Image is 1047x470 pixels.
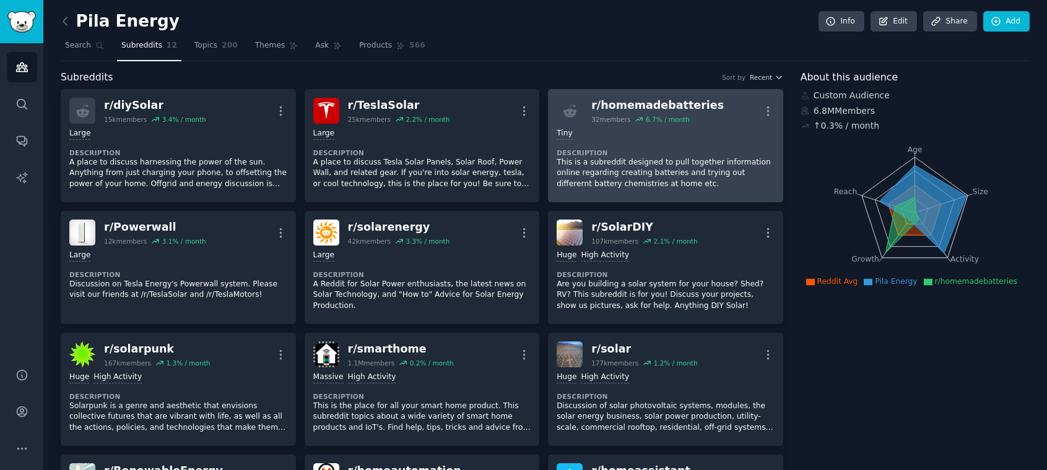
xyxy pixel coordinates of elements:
[69,128,90,140] div: Large
[557,279,775,312] p: Are you building a solar system for your house? Shed? RV? This subreddit is for you! Discuss your...
[557,270,775,279] dt: Description
[255,40,285,51] span: Themes
[591,98,724,113] div: r/ homemadebatteries
[983,11,1030,32] a: Add
[348,237,391,246] div: 42k members
[750,73,783,82] button: Recent
[557,341,583,367] img: solar
[7,11,36,33] img: GummySearch logo
[750,73,772,82] span: Recent
[69,372,89,383] div: Huge
[591,115,630,124] div: 32 members
[907,145,922,154] tspan: Age
[557,392,775,401] dt: Description
[875,277,917,286] span: Pila Energy
[313,128,334,140] div: Large
[61,333,296,446] a: solarpunkr/solarpunk167kmembers1.3% / monthHugeHigh ActivityDescriptionSolarpunk is a genre and a...
[61,211,296,324] a: Powerwallr/Powerwall12kmembers3.1% / monthLargeDescriptionDiscussion on Tesla Energy's Powerwall ...
[406,115,450,124] div: 2.2 % / month
[61,89,296,202] a: r/diySolar15kmembers3.4% / monthLargeDescriptionA place to discuss harnessing the power of the su...
[251,36,303,61] a: Themes
[61,36,108,61] a: Search
[190,36,242,61] a: Topics200
[313,392,531,401] dt: Description
[410,359,454,367] div: 0.2 % / month
[69,250,90,262] div: Large
[581,372,629,383] div: High Activity
[104,237,147,246] div: 12k members
[311,36,346,61] a: Ask
[313,279,531,312] p: A Reddit for Solar Power enthusiasts, the latest news on Solar Technology, and "How to" Advice fo...
[557,157,775,190] p: This is a subreddit designed to pull together information online regarding creating batteries and...
[348,98,450,113] div: r/ TeslaSolar
[591,220,697,235] div: r/ SolarDIY
[409,40,425,51] span: 566
[819,11,864,32] a: Info
[104,220,206,235] div: r/ Powerwall
[871,11,917,32] a: Edit
[801,105,1030,117] div: 6.8M Members
[581,250,629,262] div: High Activity
[222,40,238,51] span: 200
[313,148,531,157] dt: Description
[935,277,1017,286] span: r/homemadebatteries
[359,40,392,51] span: Products
[557,250,576,262] div: Huge
[591,237,638,246] div: 107k members
[69,157,287,190] p: A place to discuss harnessing the power of the sun. Anything from just charging your phone, to of...
[801,89,1030,102] div: Custom Audience
[104,98,206,113] div: r/ diySolar
[104,341,210,357] div: r/ solarpunk
[93,372,142,383] div: High Activity
[305,89,540,202] a: TeslaSolarr/TeslaSolar25kmembers2.2% / monthLargeDescriptionA place to discuss Tesla Solar Panels...
[313,250,334,262] div: Large
[548,211,783,324] a: SolarDIYr/SolarDIY107kmembers2.1% / monthHugeHigh ActivityDescriptionAre you building a solar sys...
[722,73,745,82] div: Sort by
[104,359,151,367] div: 167k members
[315,40,329,51] span: Ask
[814,119,879,132] div: ↑ 0.3 % / month
[801,70,898,85] span: About this audience
[69,341,95,367] img: solarpunk
[313,220,339,246] img: solarenergy
[817,277,858,286] span: Reddit Avg
[972,187,988,195] tspan: Size
[348,359,395,367] div: 1.1M members
[348,220,450,235] div: r/ solarenergy
[591,341,697,357] div: r/ solar
[348,372,396,383] div: High Activity
[167,40,177,51] span: 12
[61,12,180,32] h2: Pila Energy
[162,237,206,246] div: 3.1 % / month
[646,115,690,124] div: 6.7 % / month
[548,333,783,446] a: solarr/solar177kmembers1.2% / monthHugeHigh ActivityDescriptionDiscussion of solar photovoltaic s...
[194,40,217,51] span: Topics
[851,255,879,263] tspan: Growth
[117,36,181,61] a: Subreddits12
[834,187,858,195] tspan: Reach
[69,392,287,401] dt: Description
[654,237,698,246] div: 2.1 % / month
[313,98,339,124] img: TeslaSolar
[69,401,287,434] p: Solarpunk is a genre and aesthetic that envisions collective futures that are vibrant with life, ...
[557,372,576,383] div: Huge
[305,333,540,446] a: smarthomer/smarthome1.1Mmembers0.2% / monthMassiveHigh ActivityDescriptionThis is the place for a...
[313,401,531,434] p: This is the place for all your smart home product. This subreddit topics about a wide variety of ...
[406,237,450,246] div: 3.3 % / month
[591,359,638,367] div: 177k members
[65,40,91,51] span: Search
[355,36,429,61] a: Products566
[121,40,162,51] span: Subreddits
[69,270,287,279] dt: Description
[69,220,95,246] img: Powerwall
[69,279,287,301] p: Discussion on Tesla Energy's Powerwall system. Please visit our friends at /r/TeslaSolar and /r/T...
[61,70,113,85] span: Subreddits
[348,341,454,357] div: r/ smarthome
[313,270,531,279] dt: Description
[548,89,783,202] a: r/homemadebatteries32members6.7% / monthTinyDescriptionThis is a subreddit designed to pull toget...
[654,359,698,367] div: 1.2 % / month
[950,255,979,263] tspan: Activity
[923,11,976,32] a: Share
[348,115,391,124] div: 25k members
[166,359,210,367] div: 1.3 % / month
